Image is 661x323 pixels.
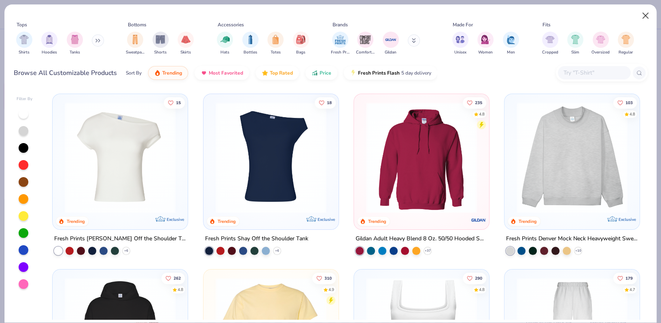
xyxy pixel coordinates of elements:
button: filter button [618,32,634,56]
input: Try "T-Shirt" [563,68,625,77]
img: 5716b33b-ee27-473a-ad8a-9b8687048459 [212,102,330,213]
button: Most Favorited [195,66,249,80]
div: filter for Women [477,32,494,56]
span: 262 [174,276,181,280]
img: Skirts Image [181,35,191,44]
span: Skirts [180,49,191,56]
span: 179 [625,276,633,280]
span: Men [507,49,515,56]
img: a164e800-7022-4571-a324-30c76f641635 [481,102,600,213]
span: Cropped [542,49,558,56]
button: filter button [567,32,583,56]
button: filter button [67,32,83,56]
div: Tops [17,21,27,28]
div: Sort By [126,69,142,77]
img: Fresh Prints Image [334,34,346,46]
button: Close [638,8,653,24]
span: 5 day delivery [401,68,431,78]
div: Bottoms [128,21,146,28]
button: Like [463,97,486,108]
button: filter button [542,32,558,56]
button: Like [164,97,185,108]
button: filter button [452,32,468,56]
button: filter button [293,32,309,56]
button: Top Rated [256,66,299,80]
span: 18 [326,101,331,105]
span: Trending [162,70,182,76]
span: Top Rated [270,70,293,76]
img: Regular Image [621,35,631,44]
span: Fresh Prints Flash [358,70,400,76]
span: 290 [475,276,482,280]
span: + 6 [275,248,279,253]
span: Unisex [454,49,466,56]
span: Bags [296,49,305,56]
div: Made For [453,21,473,28]
span: Slim [571,49,579,56]
span: Oversized [591,49,610,56]
img: Oversized Image [596,35,605,44]
div: 4.8 [629,111,635,117]
button: Price [305,66,337,80]
button: filter button [153,32,169,56]
button: Like [613,273,637,284]
button: filter button [503,32,519,56]
span: Exclusive [167,217,184,222]
div: filter for Hats [217,32,233,56]
span: Regular [619,49,633,56]
div: filter for Cropped [542,32,558,56]
img: Gildan Image [385,34,397,46]
div: filter for Shorts [153,32,169,56]
div: filter for Bottles [242,32,258,56]
img: Men Image [506,35,515,44]
div: filter for Skirts [178,32,194,56]
span: Shirts [19,49,30,56]
span: Fresh Prints [331,49,350,56]
img: a1c94bf0-cbc2-4c5c-96ec-cab3b8502a7f [61,102,180,213]
span: Hats [220,49,229,56]
img: f5d85501-0dbb-4ee4-b115-c08fa3845d83 [513,102,631,213]
button: filter button [16,32,32,56]
button: Like [613,97,637,108]
img: trending.gif [154,70,161,76]
img: Women Image [481,35,490,44]
button: filter button [126,32,144,56]
span: Hoodies [42,49,57,56]
div: filter for Regular [618,32,634,56]
span: Women [478,49,493,56]
img: flash.gif [350,70,356,76]
div: filter for Slim [567,32,583,56]
div: filter for Fresh Prints [331,32,350,56]
button: filter button [331,32,350,56]
div: filter for Oversized [591,32,610,56]
img: Shorts Image [156,35,165,44]
div: Brands [333,21,348,28]
button: filter button [477,32,494,56]
div: 4.8 [479,111,485,117]
img: Bottles Image [246,35,255,44]
button: Trending [148,66,188,80]
div: 4.8 [479,287,485,293]
img: Gildan logo [470,212,487,228]
img: Bags Image [296,35,305,44]
span: Tanks [70,49,80,56]
div: Gildan Adult Heavy Blend 8 Oz. 50/50 Hooded Sweatshirt [356,234,487,244]
img: Shirts Image [19,35,29,44]
img: Hoodies Image [45,35,54,44]
span: Exclusive [619,217,636,222]
button: filter button [242,32,258,56]
img: Comfort Colors Image [359,34,371,46]
span: 310 [324,276,331,280]
span: Gildan [385,49,396,56]
img: 01756b78-01f6-4cc6-8d8a-3c30c1a0c8ac [362,102,481,213]
div: filter for Comfort Colors [356,32,375,56]
img: Tanks Image [70,35,79,44]
span: Sweatpants [126,49,144,56]
div: filter for Gildan [383,32,399,56]
span: Exclusive [318,217,335,222]
img: Sweatpants Image [131,35,140,44]
img: Totes Image [271,35,280,44]
div: Fresh Prints Denver Mock Neck Heavyweight Sweatshirt [506,234,638,244]
span: 15 [176,101,181,105]
button: filter button [591,32,610,56]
